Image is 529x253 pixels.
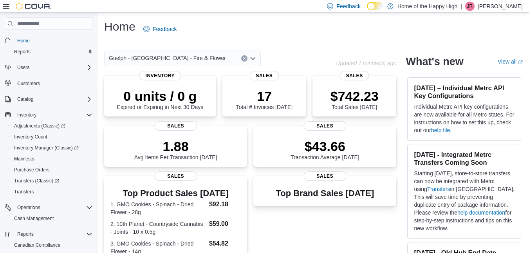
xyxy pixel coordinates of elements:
span: Inventory Count [14,134,47,140]
span: Inventory Manager (Classic) [11,143,92,153]
a: Transfers (Classic) [11,176,62,186]
a: Transfers (Classic) [8,175,96,186]
span: Reports [17,231,34,237]
button: Users [14,63,32,72]
div: Total Sales [DATE] [330,88,379,110]
p: Starting [DATE], store-to-store transfers can now be integrated with Metrc using in [GEOGRAPHIC_D... [414,169,515,232]
p: [PERSON_NAME] [478,2,523,11]
button: Reports [2,229,96,240]
button: Catalog [2,94,96,105]
img: Cova [16,2,51,10]
div: Expired or Expiring in Next 30 Days [117,88,203,110]
span: Cash Management [14,215,54,222]
p: 17 [236,88,292,104]
button: Customers [2,78,96,89]
p: $742.23 [330,88,379,104]
h3: [DATE] – Individual Metrc API Key Configurations [414,84,515,100]
a: Purchase Orders [11,165,53,175]
svg: External link [518,60,523,65]
a: Reports [11,47,34,56]
span: Feedback [336,2,360,10]
span: Operations [17,204,40,211]
button: Inventory [14,110,40,120]
button: Clear input [241,55,247,62]
div: Total # Invoices [DATE] [236,88,292,110]
span: Reports [11,47,92,56]
a: help file [431,127,450,133]
a: Transfers [427,186,450,192]
span: JR [467,2,473,11]
h3: Top Brand Sales [DATE] [276,189,374,198]
a: help documentation [457,209,505,216]
span: Purchase Orders [11,165,92,175]
h1: Home [104,19,135,35]
span: Home [14,35,92,45]
button: Users [2,62,96,73]
span: Reports [14,49,31,55]
button: Home [2,35,96,46]
div: Avg Items Per Transaction [DATE] [134,138,217,160]
p: Individual Metrc API key configurations are now available for all Metrc states. For instructions ... [414,103,515,134]
button: Catalog [14,95,36,104]
button: Inventory Count [8,131,96,142]
span: Sales [303,121,347,131]
span: Home [17,38,30,44]
span: Sales [154,171,197,181]
span: Inventory Manager (Classic) [14,145,79,151]
span: Cash Management [11,214,92,223]
a: Inventory Manager (Classic) [11,143,82,153]
a: Transfers [11,187,37,197]
button: Purchase Orders [8,164,96,175]
a: Canadian Compliance [11,240,63,250]
span: Catalog [14,95,92,104]
dt: 1. GMO Cookies - Spinach - Dried Flower - 28g [110,200,206,216]
span: Catalog [17,96,33,102]
span: Inventory [139,71,181,80]
a: Inventory Count [11,132,51,142]
span: Inventory [14,110,92,120]
a: Home [14,36,33,46]
p: $43.66 [291,138,359,154]
span: Sales [154,121,197,131]
span: Transfers [14,189,34,195]
p: 1.88 [134,138,217,154]
span: Manifests [14,156,34,162]
span: Purchase Orders [14,167,50,173]
button: Canadian Compliance [8,240,96,251]
a: Adjustments (Classic) [8,120,96,131]
button: Manifests [8,153,96,164]
h3: Top Product Sales [DATE] [110,189,241,198]
a: Customers [14,79,43,88]
span: Transfers (Classic) [14,178,59,184]
p: Updated 1 minute(s) ago [336,60,396,66]
span: Operations [14,203,92,212]
span: Inventory Count [11,132,92,142]
span: Dark Mode [367,10,367,11]
span: Manifests [11,154,92,164]
span: Reports [14,229,92,239]
h3: [DATE] - Integrated Metrc Transfers Coming Soon [414,151,515,166]
span: Users [17,64,29,71]
dd: $92.18 [209,200,241,209]
span: Adjustments (Classic) [11,121,92,131]
span: Feedback [153,25,177,33]
dt: 2. 10th Planet - Countryside Cannabis - Joints - 10 x 0.5g [110,220,206,236]
span: Users [14,63,92,72]
button: Reports [14,229,37,239]
button: Inventory [2,109,96,120]
button: Operations [2,202,96,213]
button: Transfers [8,186,96,197]
a: Cash Management [11,214,57,223]
a: Feedback [140,21,180,37]
button: Open list of options [250,55,256,62]
span: Adjustments (Classic) [14,123,65,129]
span: Canadian Compliance [11,240,92,250]
span: Inventory [17,112,36,118]
span: Guelph - [GEOGRAPHIC_DATA] - Fire & Flower [109,53,226,63]
span: Canadian Compliance [14,242,60,248]
span: Customers [14,78,92,88]
span: Sales [340,71,369,80]
span: Customers [17,80,40,87]
a: View allExternal link [498,58,523,65]
p: | [460,2,462,11]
